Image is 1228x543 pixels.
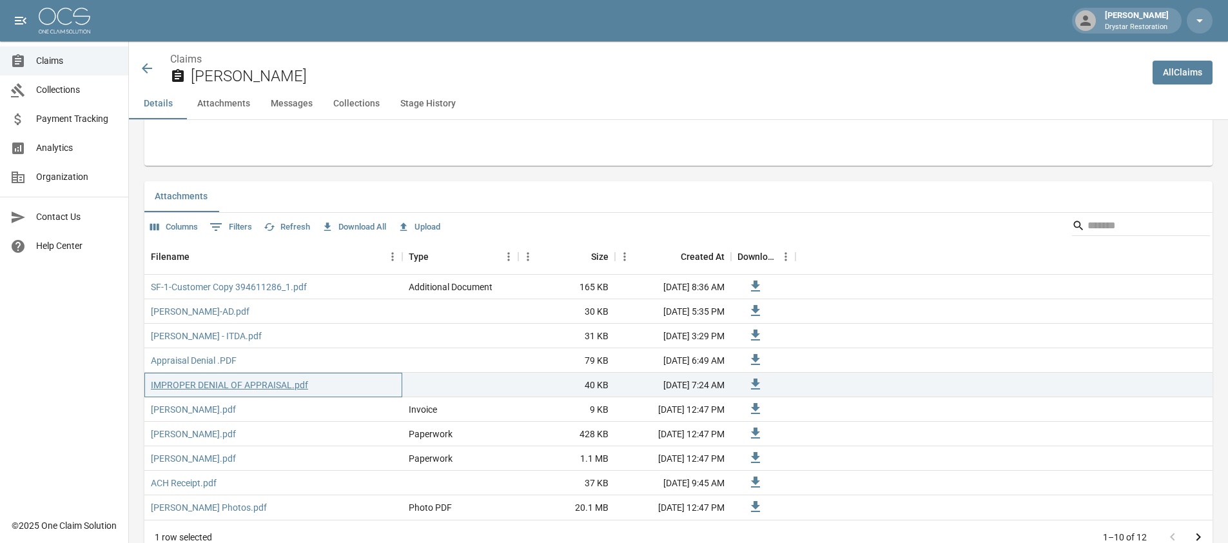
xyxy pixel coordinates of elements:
[518,275,615,299] div: 165 KB
[1153,61,1213,84] a: AllClaims
[36,141,118,155] span: Analytics
[518,239,615,275] div: Size
[151,281,307,293] a: SF-1-Customer Copy 394611286_1.pdf
[36,54,118,68] span: Claims
[170,52,1142,67] nav: breadcrumb
[615,275,731,299] div: [DATE] 8:36 AM
[1100,9,1174,32] div: [PERSON_NAME]
[39,8,90,34] img: ocs-logo-white-transparent.png
[1105,22,1169,33] p: Drystar Restoration
[518,471,615,495] div: 37 KB
[409,403,437,416] div: Invoice
[170,53,202,65] a: Claims
[260,88,323,119] button: Messages
[518,422,615,446] div: 428 KB
[615,299,731,324] div: [DATE] 5:35 PM
[409,239,429,275] div: Type
[187,88,260,119] button: Attachments
[129,88,187,119] button: Details
[409,501,452,514] div: Photo PDF
[615,239,731,275] div: Created At
[151,379,308,391] a: IMPROPER DENIAL OF APPRAISAL.pdf
[260,217,313,237] button: Refresh
[409,428,453,440] div: Paperwork
[615,373,731,397] div: [DATE] 7:24 AM
[402,239,518,275] div: Type
[323,88,390,119] button: Collections
[191,67,1142,86] h2: [PERSON_NAME]
[36,112,118,126] span: Payment Tracking
[615,348,731,373] div: [DATE] 6:49 AM
[776,247,795,266] button: Menu
[615,495,731,520] div: [DATE] 12:47 PM
[615,471,731,495] div: [DATE] 9:45 AM
[36,239,118,253] span: Help Center
[731,239,795,275] div: Download
[144,239,402,275] div: Filename
[151,477,217,489] a: ACH Receipt.pdf
[518,348,615,373] div: 79 KB
[615,422,731,446] div: [DATE] 12:47 PM
[36,210,118,224] span: Contact Us
[36,83,118,97] span: Collections
[518,299,615,324] div: 30 KB
[144,181,1213,212] div: related-list tabs
[499,247,518,266] button: Menu
[518,373,615,397] div: 40 KB
[390,88,466,119] button: Stage History
[129,88,1228,119] div: anchor tabs
[615,324,731,348] div: [DATE] 3:29 PM
[36,170,118,184] span: Organization
[151,354,237,367] a: Appraisal Denial .PDF
[518,397,615,422] div: 9 KB
[518,446,615,471] div: 1.1 MB
[151,239,190,275] div: Filename
[615,446,731,471] div: [DATE] 12:47 PM
[518,247,538,266] button: Menu
[151,330,262,342] a: [PERSON_NAME] - ITDA.pdf
[681,239,725,275] div: Created At
[591,239,609,275] div: Size
[615,397,731,422] div: [DATE] 12:47 PM
[144,181,218,212] button: Attachments
[151,428,236,440] a: [PERSON_NAME].pdf
[737,239,776,275] div: Download
[151,305,249,318] a: [PERSON_NAME]-AD.pdf
[12,519,117,532] div: © 2025 One Claim Solution
[8,8,34,34] button: open drawer
[151,403,236,416] a: [PERSON_NAME].pdf
[206,217,255,237] button: Show filters
[1072,215,1210,239] div: Search
[518,324,615,348] div: 31 KB
[518,495,615,520] div: 20.1 MB
[151,501,267,514] a: [PERSON_NAME] Photos.pdf
[383,247,402,266] button: Menu
[147,217,201,237] button: Select columns
[395,217,443,237] button: Upload
[615,247,634,266] button: Menu
[409,281,492,293] div: Additional Document
[409,452,453,465] div: Paperwork
[151,452,236,465] a: [PERSON_NAME].pdf
[318,217,389,237] button: Download All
